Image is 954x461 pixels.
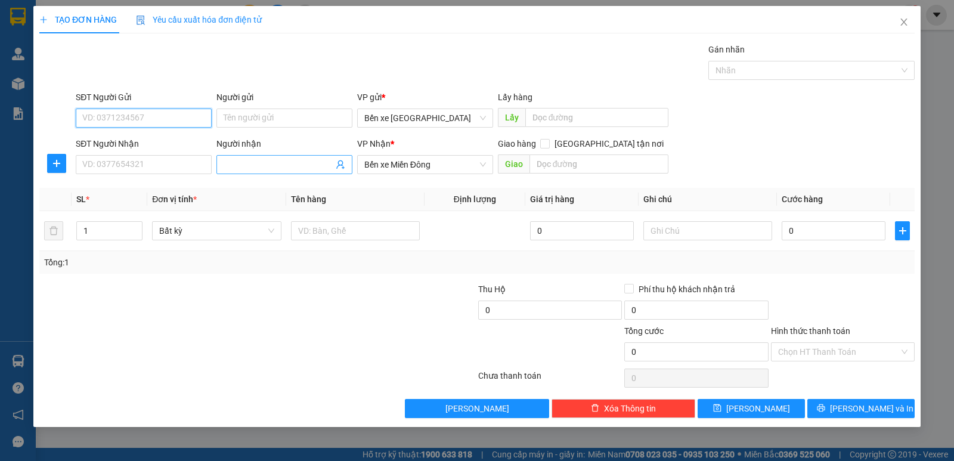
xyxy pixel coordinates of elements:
button: printer[PERSON_NAME] và In [807,399,915,418]
input: Ghi Chú [643,221,772,240]
button: [PERSON_NAME] [405,399,549,418]
span: Đơn vị tính [152,194,197,204]
span: Xóa Thông tin [604,402,656,415]
span: Cước hàng [782,194,823,204]
div: Tổng: 1 [44,256,369,269]
div: Chưa thanh toán [477,369,623,390]
button: plus [47,154,66,173]
span: [PERSON_NAME] [726,402,790,415]
button: deleteXóa Thông tin [552,399,695,418]
span: Giá trị hàng [530,194,574,204]
button: plus [895,221,910,240]
span: Định lượng [454,194,496,204]
div: SĐT Người Gửi [76,91,212,104]
input: VD: Bàn, Ghế [291,221,420,240]
span: close [899,17,909,27]
span: [GEOGRAPHIC_DATA] tận nơi [550,137,668,150]
span: Bến xe Quảng Ngãi [364,109,486,127]
label: Hình thức thanh toán [771,326,850,336]
div: VP gửi [357,91,493,104]
button: Close [887,6,921,39]
span: TẠO ĐƠN HÀNG [39,15,117,24]
th: Ghi chú [639,188,777,211]
span: save [713,404,721,413]
input: 0 [530,221,634,240]
span: SL [76,194,86,204]
button: delete [44,221,63,240]
span: user-add [336,160,345,169]
span: VP Nhận [357,139,391,148]
span: Giao hàng [498,139,536,148]
button: save[PERSON_NAME] [698,399,805,418]
label: Gán nhãn [708,45,745,54]
span: Bất kỳ [159,222,274,240]
span: Giao [498,154,529,174]
span: plus [896,226,909,236]
span: Yêu cầu xuất hóa đơn điện tử [136,15,262,24]
input: Dọc đường [529,154,669,174]
span: Bến xe Miền Đông [364,156,486,174]
img: icon [136,16,145,25]
span: Lấy [498,108,525,127]
span: Tên hàng [291,194,326,204]
span: [PERSON_NAME] và In [830,402,913,415]
span: Tổng cước [624,326,664,336]
span: delete [591,404,599,413]
span: Lấy hàng [498,92,532,102]
span: plus [48,159,66,168]
span: Phí thu hộ khách nhận trả [634,283,740,296]
span: [PERSON_NAME] [445,402,509,415]
input: Dọc đường [525,108,669,127]
span: printer [817,404,825,413]
div: Người nhận [216,137,352,150]
span: plus [39,16,48,24]
div: Người gửi [216,91,352,104]
span: Thu Hộ [478,284,506,294]
div: SĐT Người Nhận [76,137,212,150]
